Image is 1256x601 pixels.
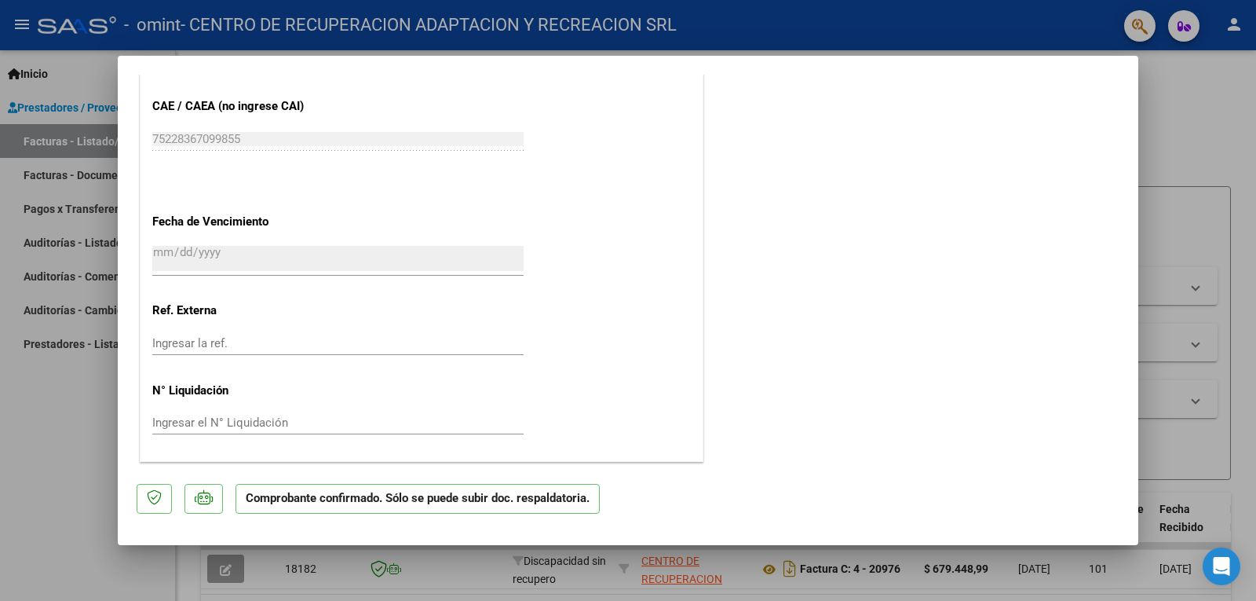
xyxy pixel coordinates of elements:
p: Ref. Externa [152,302,314,320]
div: Open Intercom Messenger [1203,548,1240,585]
p: N° Liquidación [152,382,314,400]
p: CAE / CAEA (no ingrese CAI) [152,97,314,115]
p: Comprobante confirmado. Sólo se puede subir doc. respaldatoria. [235,484,600,515]
p: Fecha de Vencimiento [152,213,314,231]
